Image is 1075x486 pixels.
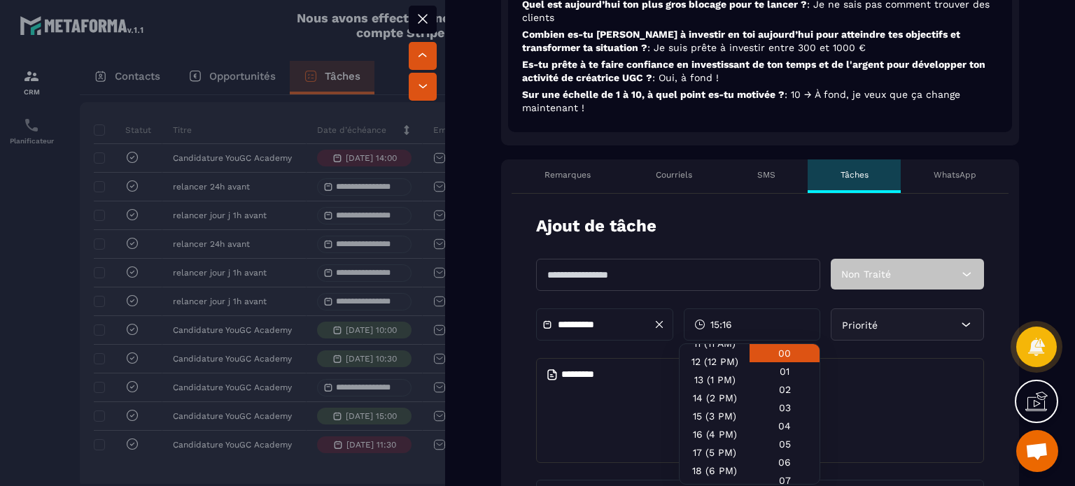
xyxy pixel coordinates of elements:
[680,443,750,462] div: 17 (5 PM)
[841,269,891,280] span: Non Traité
[680,389,750,407] div: 14 (2 PM)
[934,169,976,180] p: WhatsApp
[680,425,750,443] div: 16 (4 PM)
[544,169,591,180] p: Remarques
[647,42,866,53] span: : Je suis prête à investir entre 300 et 1000 €
[841,169,869,180] p: Tâches
[750,453,820,471] div: 06
[652,72,719,83] span: : Oui, à fond !
[750,380,820,399] div: 02
[710,317,732,331] span: 15:16
[680,407,750,425] div: 15 (3 PM)
[1016,430,1058,472] a: Ouvrir le chat
[522,88,998,115] p: Sur une échelle de 1 à 10, à quel point es-tu motivée ?
[522,28,998,55] p: Combien es-tu [PERSON_NAME] à investir en toi aujourd’hui pour atteindre tes objectifs et transfo...
[680,462,750,480] div: 18 (6 PM)
[750,435,820,453] div: 05
[750,417,820,435] div: 04
[757,169,775,180] p: SMS
[536,215,656,238] p: Ajout de tâche
[842,320,878,331] span: Priorité
[680,352,750,371] div: 12 (12 PM)
[750,362,820,380] div: 01
[656,169,692,180] p: Courriels
[522,58,998,85] p: Es-tu prête à te faire confiance en investissant de ton temps et de l'argent pour développer ton ...
[750,399,820,417] div: 03
[680,371,750,389] div: 13 (1 PM)
[750,344,820,362] div: 00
